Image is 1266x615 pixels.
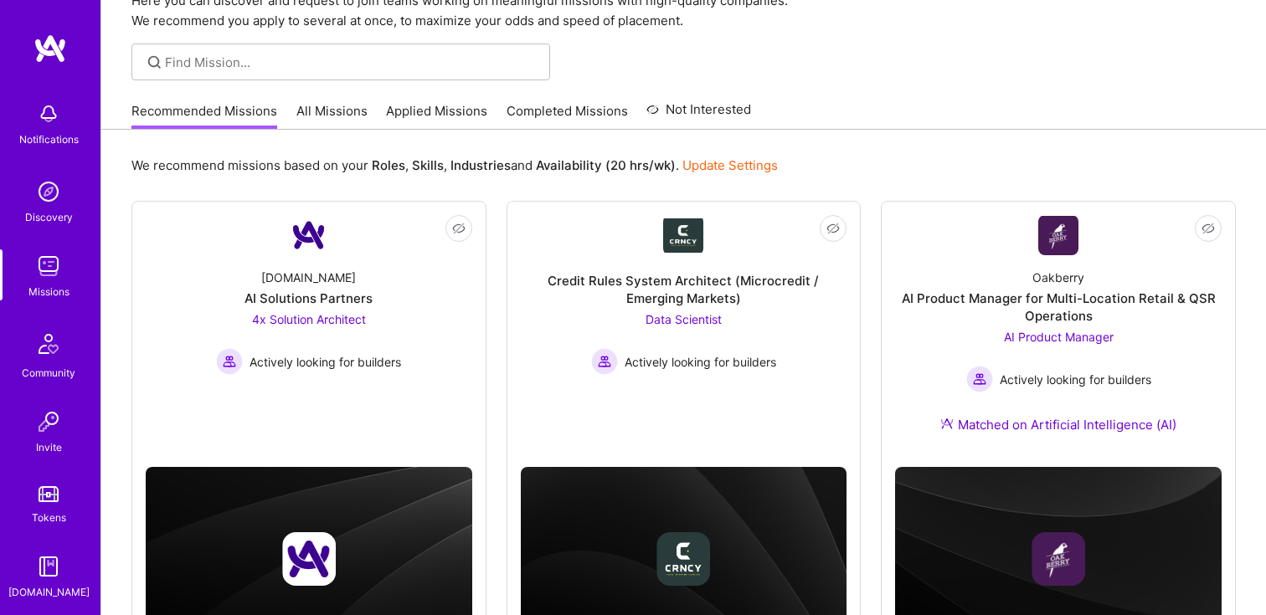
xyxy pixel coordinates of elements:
img: bell [32,97,65,131]
a: Not Interested [646,100,751,130]
img: Company Logo [1038,216,1078,255]
div: Oakberry [1032,269,1084,286]
a: Applied Missions [386,102,487,130]
img: Actively looking for builders [591,348,618,375]
a: Update Settings [682,157,778,173]
a: All Missions [296,102,368,130]
span: Actively looking for builders [625,353,776,371]
i: icon SearchGrey [145,53,164,72]
div: AI Product Manager for Multi-Location Retail & QSR Operations [895,290,1222,325]
b: Roles [372,157,405,173]
span: AI Product Manager [1004,330,1114,344]
b: Skills [412,157,444,173]
i: icon EyeClosed [1202,222,1215,235]
div: Notifications [19,131,79,148]
div: Tokens [32,509,66,526]
input: Find Mission... [165,54,538,71]
div: [DOMAIN_NAME] [261,269,356,286]
a: Company Logo[DOMAIN_NAME]AI Solutions Partners4x Solution Architect Actively looking for builders... [146,215,472,426]
span: Actively looking for builders [250,353,401,371]
div: Community [22,364,75,382]
img: Community [28,324,69,364]
img: Company Logo [289,215,329,255]
img: Actively looking for builders [966,366,993,392]
a: Recommended Missions [131,102,277,130]
div: Invite [36,438,62,456]
img: Actively looking for builders [216,348,243,375]
img: Company logo [1032,532,1085,586]
img: teamwork [32,249,65,283]
b: Availability (20 hrs/wk) [536,157,676,173]
b: Industries [450,157,511,173]
div: Discovery [25,208,73,226]
img: Ateam Purple Icon [940,417,954,430]
img: Company logo [282,532,336,586]
img: discovery [32,175,65,208]
div: Missions [28,283,69,300]
i: icon EyeClosed [452,222,466,235]
img: Invite [32,405,65,438]
span: Actively looking for builders [1000,371,1151,388]
div: AI Solutions Partners [244,290,373,307]
p: We recommend missions based on your , , and . [131,156,778,174]
div: Matched on Artificial Intelligence (AI) [940,416,1176,433]
img: tokens [39,486,59,502]
img: Company Logo [663,218,703,253]
span: 4x Solution Architect [252,312,366,326]
i: icon EyeClosed [826,222,840,235]
img: Company logo [656,532,710,586]
a: Company LogoCredit Rules System Architect (Microcredit / Emerging Markets)Data Scientist Actively... [521,215,847,426]
img: guide book [32,550,65,583]
a: Completed Missions [507,102,628,130]
a: Company LogoOakberryAI Product Manager for Multi-Location Retail & QSR OperationsAI Product Manag... [895,215,1222,454]
img: logo [33,33,67,64]
div: Credit Rules System Architect (Microcredit / Emerging Markets) [521,272,847,307]
span: Data Scientist [646,312,722,326]
div: [DOMAIN_NAME] [8,583,90,601]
